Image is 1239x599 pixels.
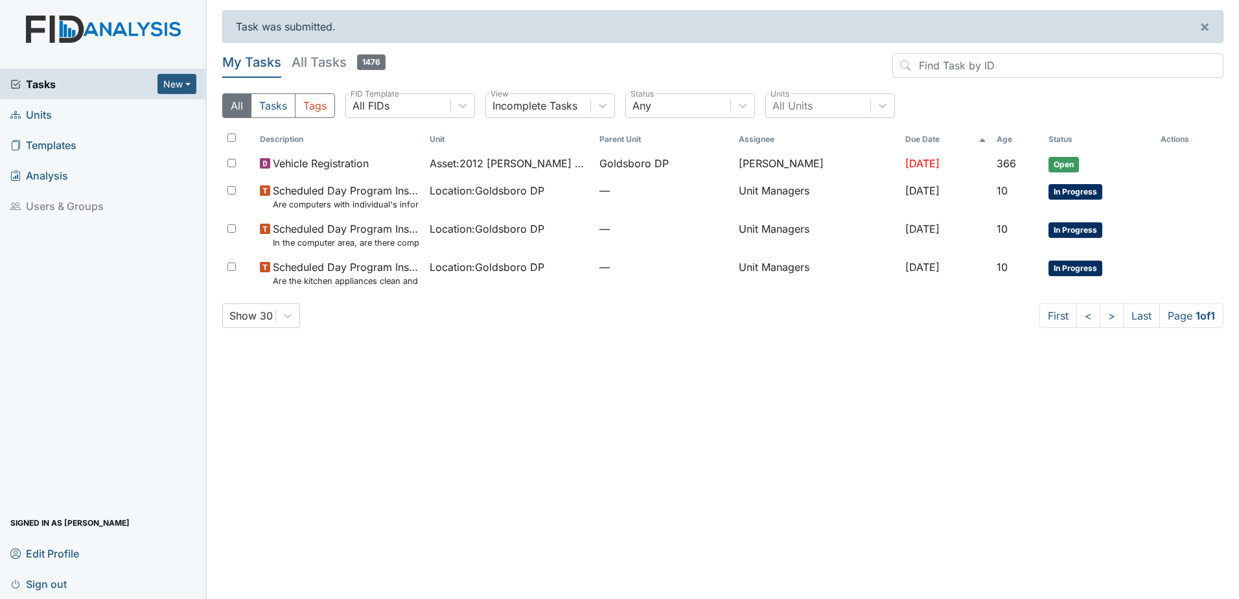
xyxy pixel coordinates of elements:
td: Unit Managers [734,254,900,292]
span: Location : Goldsboro DP [430,259,544,275]
h5: All Tasks [292,53,386,71]
td: Unit Managers [734,216,900,254]
a: < [1076,303,1100,328]
a: > [1100,303,1124,328]
span: In Progress [1048,184,1102,200]
td: Unit Managers [734,178,900,216]
small: Are computers with individual's information in an area that is locked when management is not pres... [273,198,419,211]
button: Tasks [251,93,295,118]
span: Goldsboro DP [599,156,669,171]
button: Tags [295,93,335,118]
span: Vehicle Registration [273,156,369,171]
span: 10 [997,261,1008,274]
span: [DATE] [905,184,940,197]
span: 366 [997,157,1016,170]
th: Toggle SortBy [255,128,424,150]
strong: 1 of 1 [1196,309,1215,322]
div: Task was submitted. [222,10,1223,43]
div: Type filter [222,93,335,118]
span: [DATE] [905,157,940,170]
div: Any [632,98,651,113]
span: Templates [10,135,76,155]
span: Scheduled Day Program Inspection In the computer area, are there computer passwords visible? [273,221,419,249]
div: All FIDs [353,98,389,113]
span: × [1199,17,1210,36]
span: Page [1159,303,1223,328]
button: × [1187,11,1223,42]
span: — [599,259,728,275]
span: — [599,183,728,198]
span: Units [10,104,52,124]
nav: task-pagination [1039,303,1223,328]
th: Toggle SortBy [1043,128,1155,150]
span: In Progress [1048,261,1102,276]
span: [DATE] [905,261,940,274]
a: First [1039,303,1077,328]
a: Last [1123,303,1160,328]
span: Open [1048,157,1079,172]
div: Show 30 [229,308,273,323]
small: Are the kitchen appliances clean and in good repair? [273,275,419,287]
span: 10 [997,184,1008,197]
span: Scheduled Day Program Inspection Are the kitchen appliances clean and in good repair? [273,259,419,287]
span: Edit Profile [10,543,79,563]
div: All Units [772,98,813,113]
th: Actions [1155,128,1220,150]
small: In the computer area, are there computer passwords visible? [273,237,419,249]
button: All [222,93,251,118]
span: [DATE] [905,222,940,235]
span: Scheduled Day Program Inspection Are computers with individual's information in an area that is l... [273,183,419,211]
span: Sign out [10,574,67,594]
th: Toggle SortBy [991,128,1043,150]
td: [PERSON_NAME] [734,150,900,178]
h5: My Tasks [222,53,281,71]
span: 1476 [357,54,386,70]
span: In Progress [1048,222,1102,238]
div: Incomplete Tasks [492,98,577,113]
span: Analysis [10,165,68,185]
th: Toggle SortBy [594,128,734,150]
span: Location : Goldsboro DP [430,183,544,198]
th: Assignee [734,128,900,150]
th: Toggle SortBy [900,128,991,150]
input: Toggle All Rows Selected [227,134,236,142]
th: Toggle SortBy [424,128,594,150]
span: Location : Goldsboro DP [430,221,544,237]
a: Tasks [10,76,157,92]
span: Signed in as [PERSON_NAME] [10,513,130,533]
span: — [599,221,728,237]
span: 10 [997,222,1008,235]
input: Find Task by ID [892,53,1223,78]
button: New [157,74,196,94]
span: Asset : 2012 [PERSON_NAME] 07541 [430,156,589,171]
